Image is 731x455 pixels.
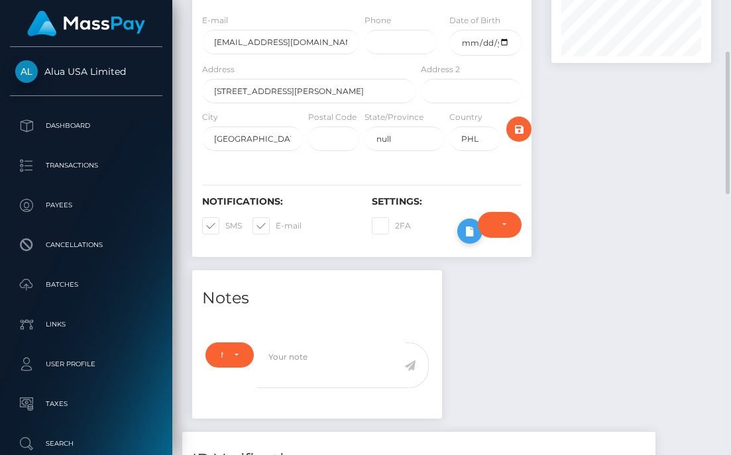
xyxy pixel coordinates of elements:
a: Taxes [10,387,162,421]
h4: Notes [202,287,432,310]
a: Cancellations [10,228,162,262]
label: Country [449,111,482,123]
h6: Settings: [372,196,522,207]
p: Search [15,434,157,454]
p: Taxes [15,394,157,414]
label: City [202,111,218,123]
img: MassPay Logo [27,11,145,36]
h6: Notifications: [202,196,352,207]
p: Dashboard [15,116,157,136]
a: Payees [10,189,162,222]
label: Phone [365,15,391,26]
p: Links [15,315,157,334]
img: Alua USA Limited [15,60,38,83]
div: Note Type [221,350,223,360]
label: Address [202,64,235,76]
label: E-mail [253,217,302,234]
label: 2FA [372,217,411,234]
p: Cancellations [15,235,157,255]
a: Transactions [10,149,162,182]
label: Address 2 [421,64,460,76]
a: Links [10,308,162,341]
p: Transactions [15,156,157,176]
p: User Profile [15,354,157,374]
a: User Profile [10,348,162,381]
a: Batches [10,268,162,301]
label: SMS [202,217,242,234]
label: Postal Code [308,111,357,123]
p: Payees [15,195,157,215]
span: Alua USA Limited [10,66,162,77]
label: Date of Birth [449,15,500,26]
label: State/Province [365,111,423,123]
p: Batches [15,275,157,295]
label: E-mail [202,15,228,26]
button: Require ID/Selfie Verification [478,212,522,237]
button: Note Type [205,342,254,368]
a: Dashboard [10,109,162,142]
